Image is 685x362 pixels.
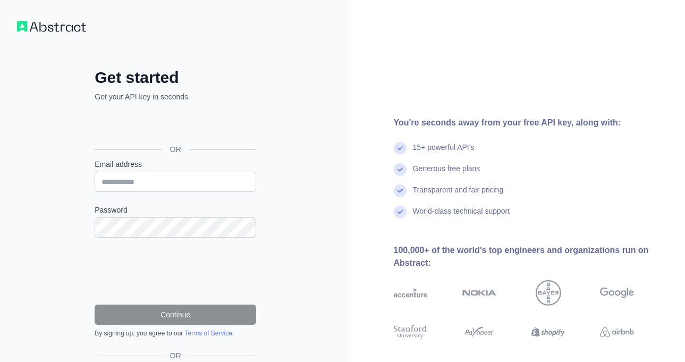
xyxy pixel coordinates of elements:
[95,159,256,170] label: Email address
[531,324,565,341] img: shopify
[184,330,232,337] a: Terms of Service
[413,206,510,227] div: World-class technical support
[394,116,669,129] div: You're seconds away from your free API key, along with:
[394,324,428,341] img: stanford university
[394,280,428,306] img: accenture
[394,244,669,270] div: 100,000+ of the world's top engineers and organizations run on Abstract:
[394,163,407,176] img: check mark
[162,144,190,155] span: OR
[95,329,256,338] div: By signing up, you agree to our .
[536,280,561,306] img: bayer
[95,68,256,87] h2: Get started
[17,21,86,32] img: Workflow
[394,142,407,155] img: check mark
[600,324,634,341] img: airbnb
[600,280,634,306] img: google
[462,324,496,341] img: payoneer
[95,91,256,102] p: Get your API key in seconds
[166,350,185,361] span: OR
[95,250,256,292] iframe: reCAPTCHA
[95,305,256,325] button: Continue
[95,205,256,215] label: Password
[413,184,504,206] div: Transparent and fair pricing
[462,280,496,306] img: nokia
[413,163,480,184] div: Generous free plans
[394,184,407,197] img: check mark
[394,206,407,218] img: check mark
[89,114,259,137] iframe: Sign in with Google Button
[413,142,475,163] div: 15+ powerful API's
